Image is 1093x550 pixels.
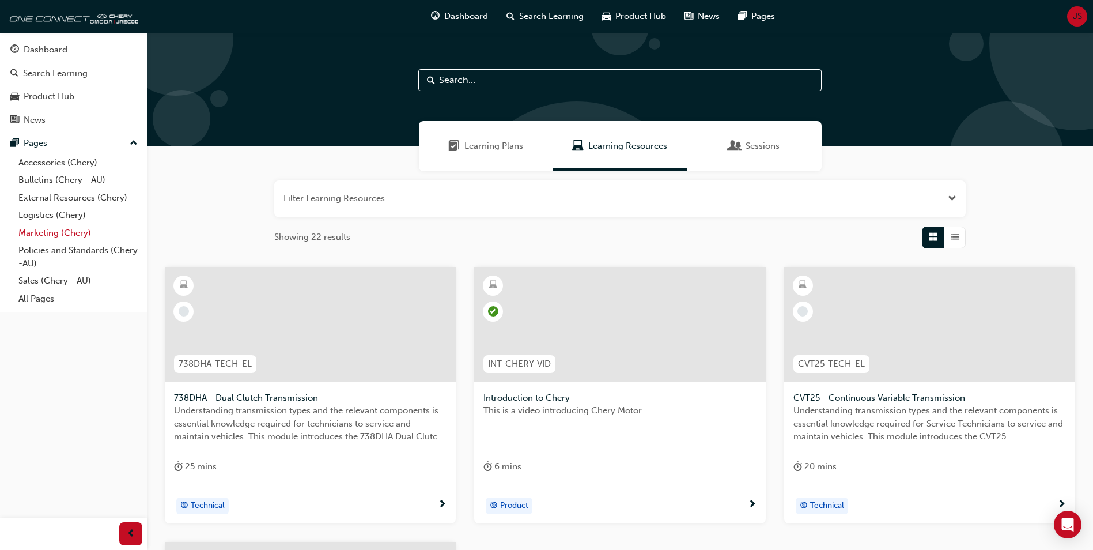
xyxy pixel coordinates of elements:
[729,140,741,153] span: Sessions
[431,9,440,24] span: guage-icon
[797,306,808,317] span: learningRecordVerb_NONE-icon
[488,306,498,317] span: learningRecordVerb_COMPLETE-icon
[500,499,528,513] span: Product
[179,357,252,371] span: 738DHA-TECH-EL
[24,137,47,150] div: Pages
[14,171,142,189] a: Bulletins (Chery - AU)
[800,499,808,514] span: target-icon
[793,404,1066,443] span: Understanding transmission types and the relevant components is essential knowledge required for ...
[793,459,802,474] span: duration-icon
[191,499,225,513] span: Technical
[810,499,844,513] span: Technical
[180,278,188,293] span: learningResourceType_ELEARNING-icon
[23,67,88,80] div: Search Learning
[174,404,447,443] span: Understanding transmission types and the relevant components is essential knowledge required for ...
[6,5,138,28] img: oneconnect
[748,500,757,510] span: next-icon
[174,459,183,474] span: duration-icon
[553,121,687,171] a: Learning ResourcesLearning Resources
[1073,10,1082,23] span: JS
[5,133,142,154] button: Pages
[751,10,775,23] span: Pages
[474,267,765,524] a: INT-CHERY-VIDIntroduction to CheryThis is a video introducing Chery Motorduration-icon 6 minstarg...
[729,5,784,28] a: pages-iconPages
[784,267,1075,524] a: CVT25-TECH-ELCVT25 - Continuous Variable TransmissionUnderstanding transmission types and the rel...
[490,499,498,514] span: target-icon
[519,10,584,23] span: Search Learning
[422,5,497,28] a: guage-iconDashboard
[593,5,675,28] a: car-iconProduct Hub
[10,69,18,79] span: search-icon
[444,10,488,23] span: Dashboard
[615,10,666,23] span: Product Hub
[1057,500,1066,510] span: next-icon
[588,140,667,153] span: Learning Resources
[130,136,138,151] span: up-icon
[929,231,937,244] span: Grid
[14,154,142,172] a: Accessories (Chery)
[746,140,780,153] span: Sessions
[5,63,142,84] a: Search Learning
[10,92,19,102] span: car-icon
[1067,6,1087,27] button: JS
[10,115,19,126] span: news-icon
[675,5,729,28] a: news-iconNews
[14,290,142,308] a: All Pages
[572,140,584,153] span: Learning Resources
[14,224,142,242] a: Marketing (Chery)
[698,10,720,23] span: News
[793,459,837,474] div: 20 mins
[419,121,553,171] a: Learning PlansLearning Plans
[427,74,435,87] span: Search
[483,459,521,474] div: 6 mins
[10,138,19,149] span: pages-icon
[951,231,959,244] span: List
[14,242,142,272] a: Policies and Standards (Chery -AU)
[497,5,593,28] a: search-iconSearch Learning
[483,404,756,417] span: This is a video introducing Chery Motor
[24,43,67,56] div: Dashboard
[793,391,1066,405] span: CVT25 - Continuous Variable Transmission
[488,357,551,371] span: INT-CHERY-VID
[5,110,142,131] a: News
[687,121,822,171] a: SessionsSessions
[448,140,460,153] span: Learning Plans
[5,39,142,61] a: Dashboard
[24,114,46,127] div: News
[483,391,756,405] span: Introduction to Chery
[489,278,497,293] span: learningResourceType_ELEARNING-icon
[948,192,956,205] button: Open the filter
[684,9,693,24] span: news-icon
[14,189,142,207] a: External Resources (Chery)
[174,459,217,474] div: 25 mins
[165,267,456,524] a: 738DHA-TECH-EL738DHA - Dual Clutch TransmissionUnderstanding transmission types and the relevant ...
[174,391,447,405] span: 738DHA - Dual Clutch Transmission
[418,69,822,91] input: Search...
[602,9,611,24] span: car-icon
[738,9,747,24] span: pages-icon
[14,272,142,290] a: Sales (Chery - AU)
[483,459,492,474] span: duration-icon
[5,37,142,133] button: DashboardSearch LearningProduct HubNews
[798,357,865,371] span: CVT25-TECH-EL
[274,231,350,244] span: Showing 22 results
[799,278,807,293] span: learningResourceType_ELEARNING-icon
[464,140,523,153] span: Learning Plans
[438,500,447,510] span: next-icon
[14,206,142,224] a: Logistics (Chery)
[506,9,515,24] span: search-icon
[180,499,188,514] span: target-icon
[5,86,142,107] a: Product Hub
[179,306,189,317] span: learningRecordVerb_NONE-icon
[1054,511,1081,538] div: Open Intercom Messenger
[127,527,135,541] span: prev-icon
[10,45,19,55] span: guage-icon
[24,90,74,103] div: Product Hub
